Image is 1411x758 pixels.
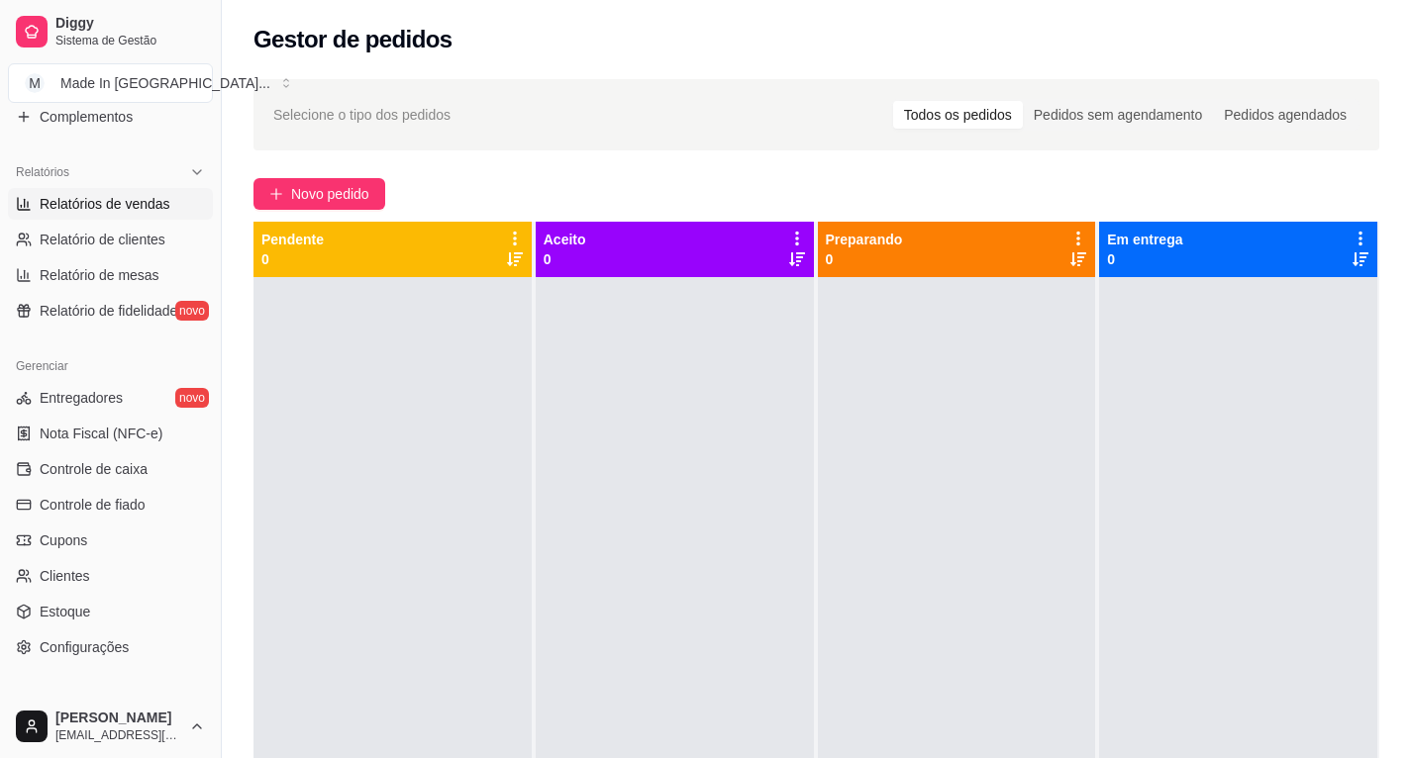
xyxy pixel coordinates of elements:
span: Entregadores [40,388,123,408]
a: DiggySistema de Gestão [8,8,213,55]
span: Relatórios [16,164,69,180]
a: Complementos [8,101,213,133]
div: Diggy [8,687,213,718]
span: Estoque [40,602,90,621]
p: 0 [1107,249,1182,269]
span: Selecione o tipo dos pedidos [273,104,451,126]
span: M [25,73,45,93]
p: 0 [826,249,903,269]
p: Em entrega [1107,230,1182,249]
a: Configurações [8,631,213,663]
a: Relatório de clientes [8,224,213,255]
a: Cupons [8,524,213,556]
p: Preparando [826,230,903,249]
span: [EMAIL_ADDRESS][DOMAIN_NAME] [55,727,181,743]
span: Relatório de fidelidade [40,301,177,321]
p: 0 [544,249,586,269]
span: Sistema de Gestão [55,33,205,48]
span: Clientes [40,566,90,586]
span: Controle de fiado [40,495,146,515]
div: Made In [GEOGRAPHIC_DATA] ... [60,73,270,93]
h2: Gestor de pedidos [253,24,453,55]
span: plus [269,187,283,201]
div: Pedidos sem agendamento [1023,101,1213,129]
span: Relatório de clientes [40,230,165,249]
span: Diggy [55,15,205,33]
span: Complementos [40,107,133,127]
a: Controle de caixa [8,453,213,485]
div: Gerenciar [8,350,213,382]
a: Controle de fiado [8,489,213,521]
div: Pedidos agendados [1213,101,1358,129]
a: Entregadoresnovo [8,382,213,414]
span: Relatório de mesas [40,265,159,285]
span: Controle de caixa [40,459,148,479]
button: [PERSON_NAME][EMAIL_ADDRESS][DOMAIN_NAME] [8,703,213,750]
button: Select a team [8,63,213,103]
a: Estoque [8,596,213,627]
span: [PERSON_NAME] [55,710,181,727]
p: Pendente [261,230,324,249]
span: Novo pedido [291,183,369,205]
a: Clientes [8,560,213,592]
span: Configurações [40,637,129,657]
button: Novo pedido [253,178,385,210]
p: Aceito [544,230,586,249]
span: Nota Fiscal (NFC-e) [40,424,162,443]
a: Nota Fiscal (NFC-e) [8,418,213,449]
div: Todos os pedidos [893,101,1023,129]
span: Relatórios de vendas [40,194,170,214]
a: Relatórios de vendas [8,188,213,220]
span: Cupons [40,530,87,550]
a: Relatório de mesas [8,259,213,291]
p: 0 [261,249,324,269]
a: Relatório de fidelidadenovo [8,295,213,327]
